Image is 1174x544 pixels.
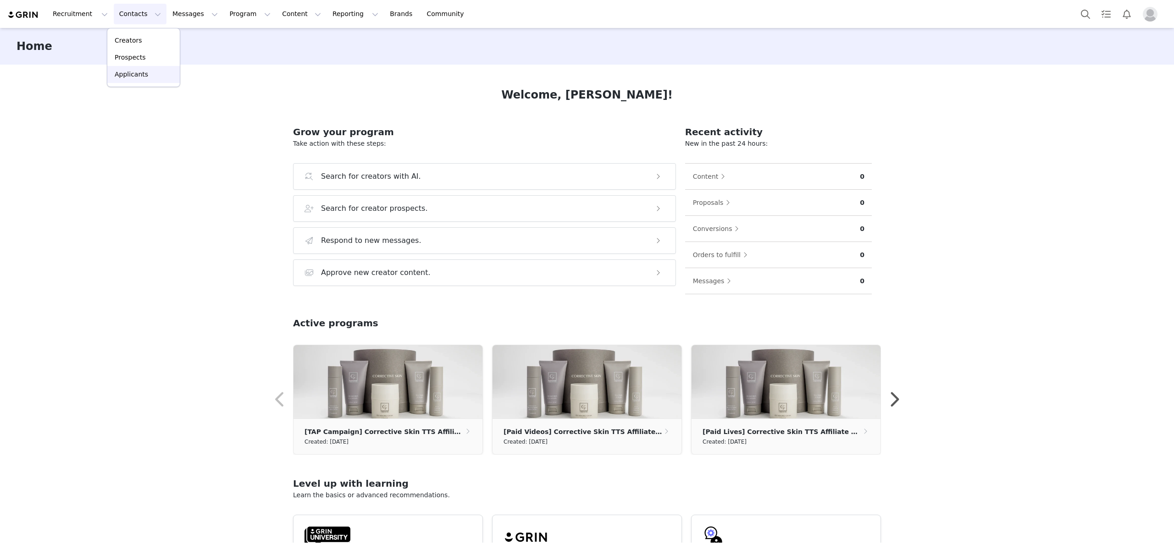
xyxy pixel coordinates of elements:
[692,221,744,236] button: Conversions
[115,70,148,79] p: Applicants
[293,195,676,222] button: Search for creator prospects.
[321,267,431,278] h3: Approve new creator content.
[293,139,676,148] p: Take action with these steps:
[421,4,474,24] a: Community
[293,345,482,418] img: b8156d46-f2ce-4ca8-9203-a2ded33d07a0.webp
[321,171,421,182] h3: Search for creators with AI.
[860,224,864,234] p: 0
[501,87,673,103] h1: Welcome, [PERSON_NAME]!
[692,169,730,184] button: Content
[305,427,464,437] p: [TAP Campaign] Corrective Skin TTS Affiliate Fall 2025
[860,250,864,260] p: 0
[321,235,421,246] h3: Respond to new messages.
[703,437,747,447] small: Created: [DATE]
[685,139,872,148] p: New in the past 24 hours:
[293,227,676,254] button: Respond to new messages.
[692,247,752,262] button: Orders to fulfill
[293,259,676,286] button: Approve new creator content.
[1075,4,1096,24] button: Search
[277,4,327,24] button: Content
[504,437,548,447] small: Created: [DATE]
[1117,4,1137,24] button: Notifications
[115,53,145,62] p: Prospects
[1143,7,1157,22] img: placeholder-profile.jpg
[860,276,864,286] p: 0
[692,195,735,210] button: Proposals
[167,4,223,24] button: Messages
[860,198,864,208] p: 0
[293,163,676,190] button: Search for creators with AI.
[860,172,864,181] p: 0
[293,316,378,330] h2: Active programs
[293,125,676,139] h2: Grow your program
[327,4,384,24] button: Reporting
[17,38,52,55] h3: Home
[115,36,142,45] p: Creators
[504,427,663,437] p: [Paid Videos] Corrective Skin TTS Affiliate Fall 2025
[7,11,39,19] img: grin logo
[293,477,881,490] h2: Level up with learning
[1096,4,1116,24] a: Tasks
[293,490,881,500] p: Learn the basics or advanced recommendations.
[493,345,681,418] img: b8156d46-f2ce-4ca8-9203-a2ded33d07a0.webp
[321,203,428,214] h3: Search for creator prospects.
[305,437,349,447] small: Created: [DATE]
[224,4,276,24] button: Program
[692,345,880,418] img: b8156d46-f2ce-4ca8-9203-a2ded33d07a0.webp
[1137,7,1167,22] button: Profile
[114,4,166,24] button: Contacts
[703,427,861,437] p: [Paid Lives] Corrective Skin TTS Affiliate Fall 2025
[384,4,421,24] a: Brands
[47,4,113,24] button: Recruitment
[685,125,872,139] h2: Recent activity
[692,274,736,288] button: Messages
